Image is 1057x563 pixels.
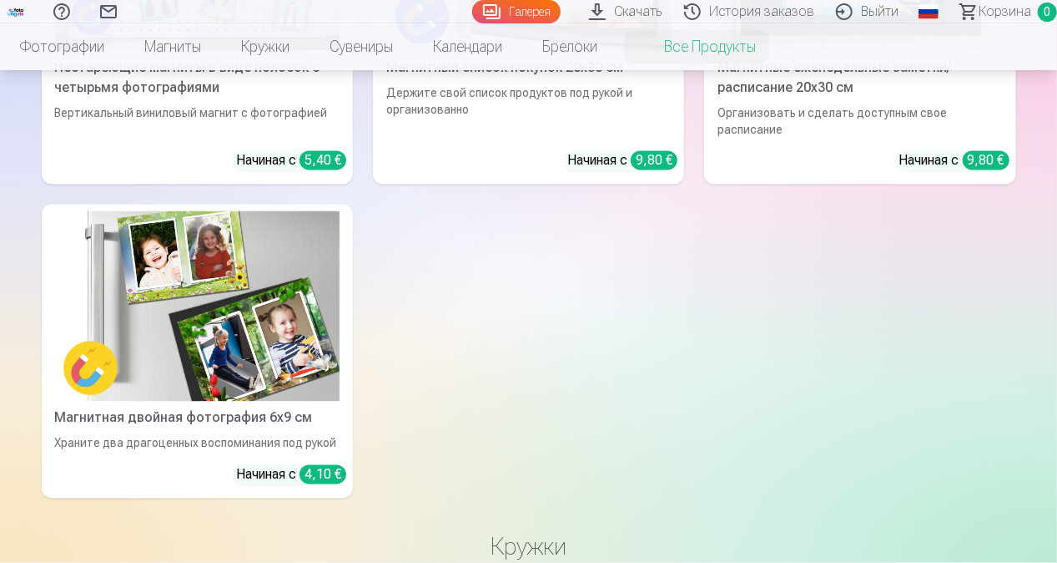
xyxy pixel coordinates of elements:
div: Вертикальный виниловый магнит с фотографией [48,104,346,138]
span: 0 [1038,3,1057,22]
div: Магнитная двойная фотография 6х9 см [48,408,346,429]
div: 9,80 € [631,151,677,170]
div: Начиная с [567,151,677,171]
span: Корзина [979,2,1031,22]
a: Брелоки [522,23,617,70]
div: Нестареющие магниты в виде полосок с четырьмя фотографиями [48,58,346,98]
img: /fa1 [7,7,25,17]
a: Календари [413,23,522,70]
h3: Кружки [55,532,1003,562]
div: Держите свой список продуктов под рукой и организованно [380,84,677,138]
a: Магниты [124,23,221,70]
div: 9,80 € [963,151,1009,170]
div: Организовать и сделать доступным свое расписание [711,104,1009,138]
div: Начиная с [236,151,346,171]
div: Начиная с [899,151,1009,171]
div: Магнитные еженедельные заметки/расписание 20x30 см [711,58,1009,98]
img: Магнитная двойная фотография 6х9 см [55,211,340,402]
div: 5,40 € [299,151,346,170]
a: Магнитная двойная фотография 6х9 смМагнитная двойная фотография 6х9 смХраните два драгоценных вос... [42,205,353,499]
a: Все продукты [617,23,776,70]
div: Храните два драгоценных воспоминания под рукой [48,435,346,452]
a: Сувениры [310,23,413,70]
a: Кружки [221,23,310,70]
div: 4,10 € [299,465,346,484]
div: Начиная с [236,465,346,485]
